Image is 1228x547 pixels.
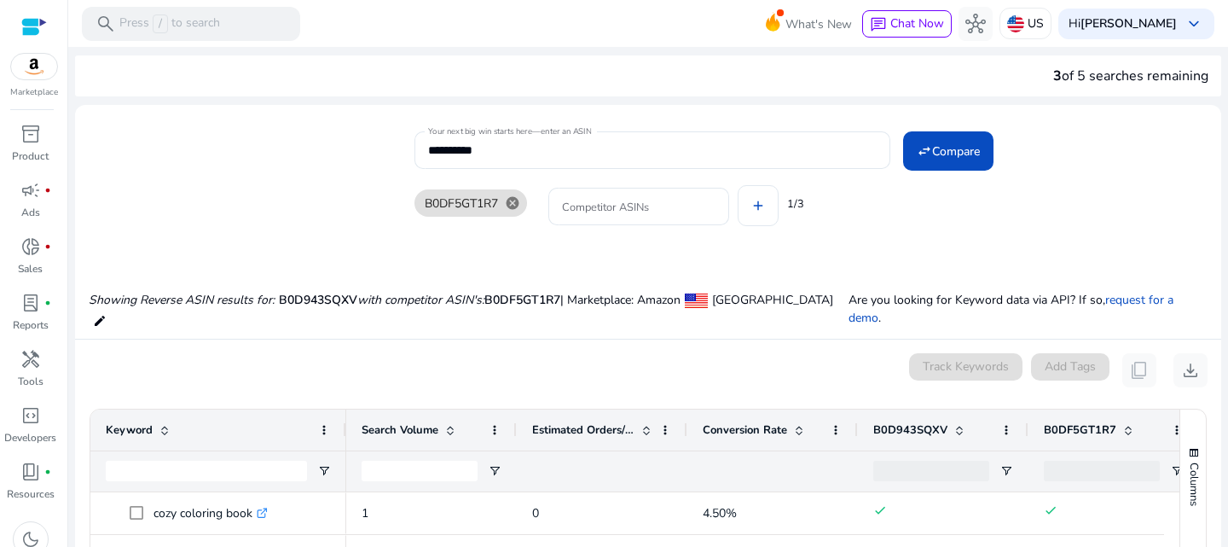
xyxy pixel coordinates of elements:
span: [GEOGRAPHIC_DATA] [712,292,833,308]
span: fiber_manual_record [44,300,51,306]
span: fiber_manual_record [44,243,51,250]
span: Keyword [106,422,153,438]
button: Compare [903,131,993,171]
span: / [153,15,168,33]
span: campaign [20,180,41,201]
span: 3 [1053,67,1062,85]
span: Search Volume [362,422,438,438]
span: search [96,14,116,34]
p: Press to search [119,15,220,33]
i: Showing Reverse ASIN results for: [89,292,275,308]
mat-icon: cancel [498,195,527,211]
span: B0D943SQXV [279,292,357,308]
mat-hint: 1/3 [787,194,804,212]
span: 1 [362,505,368,521]
span: fiber_manual_record [44,468,51,475]
span: download [1180,360,1201,381]
span: code_blocks [20,405,41,426]
button: Open Filter Menu [1170,464,1184,478]
p: Hi [1069,18,1177,30]
span: Compare [932,143,980,160]
mat-label: Your next big win starts here—enter an ASIN [428,125,591,137]
span: hub [965,14,986,34]
p: Product [12,148,49,164]
span: 0 [532,505,539,521]
span: B0DF5GT1R7 [1044,422,1116,438]
span: donut_small [20,236,41,257]
img: amazon.svg [11,54,57,79]
mat-icon: done [873,503,887,517]
img: us.svg [1007,15,1024,32]
span: fiber_manual_record [44,187,51,194]
input: Keyword Filter Input [106,461,307,481]
p: Tools [18,374,43,389]
span: chat [870,16,887,33]
p: Developers [4,430,56,445]
p: Reports [13,317,49,333]
span: keyboard_arrow_down [1184,14,1204,34]
span: B0DF5GT1R7 [425,195,498,212]
button: Open Filter Menu [488,464,501,478]
button: Open Filter Menu [999,464,1013,478]
mat-icon: add [750,198,766,213]
p: US [1028,9,1044,38]
button: download [1173,353,1208,387]
p: Are you looking for Keyword data via API? If so, . [849,291,1208,327]
i: with competitor ASIN's: [357,292,484,308]
span: Columns [1186,463,1202,506]
span: What's New [785,9,852,39]
div: of 5 searches remaining [1053,66,1208,86]
b: [PERSON_NAME] [1080,15,1177,32]
span: Estimated Orders/Month [532,422,634,438]
span: Chat Now [890,15,944,32]
mat-icon: edit [93,311,107,331]
p: Ads [21,205,40,220]
span: | Marketplace: Amazon [560,292,681,308]
button: Open Filter Menu [317,464,331,478]
span: Conversion Rate [703,422,787,438]
button: hub [959,7,993,41]
p: Sales [18,261,43,276]
span: B0DF5GT1R7 [484,292,560,308]
span: book_4 [20,462,41,482]
input: Search Volume Filter Input [362,461,478,481]
span: handyman [20,349,41,370]
mat-icon: done [1044,503,1057,517]
button: chatChat Now [862,10,952,38]
p: Resources [7,486,55,502]
span: lab_profile [20,293,41,313]
p: Marketplace [10,86,58,99]
span: 4.50% [703,505,737,521]
span: B0D943SQXV [873,422,947,438]
p: cozy coloring book [153,496,268,531]
mat-icon: swap_horiz [917,143,932,159]
span: inventory_2 [20,124,41,144]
